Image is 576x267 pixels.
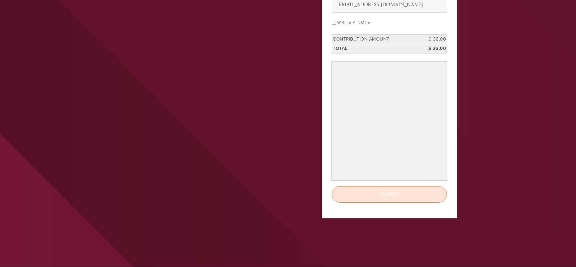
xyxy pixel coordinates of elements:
iframe: Secure payment input frame [333,63,446,179]
td: $ 36.00 [418,44,447,53]
td: $ 36.00 [418,35,447,44]
input: Submit [332,186,447,202]
td: Total [332,44,418,53]
label: Write a note [337,20,370,25]
td: Contribution Amount [332,35,418,44]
